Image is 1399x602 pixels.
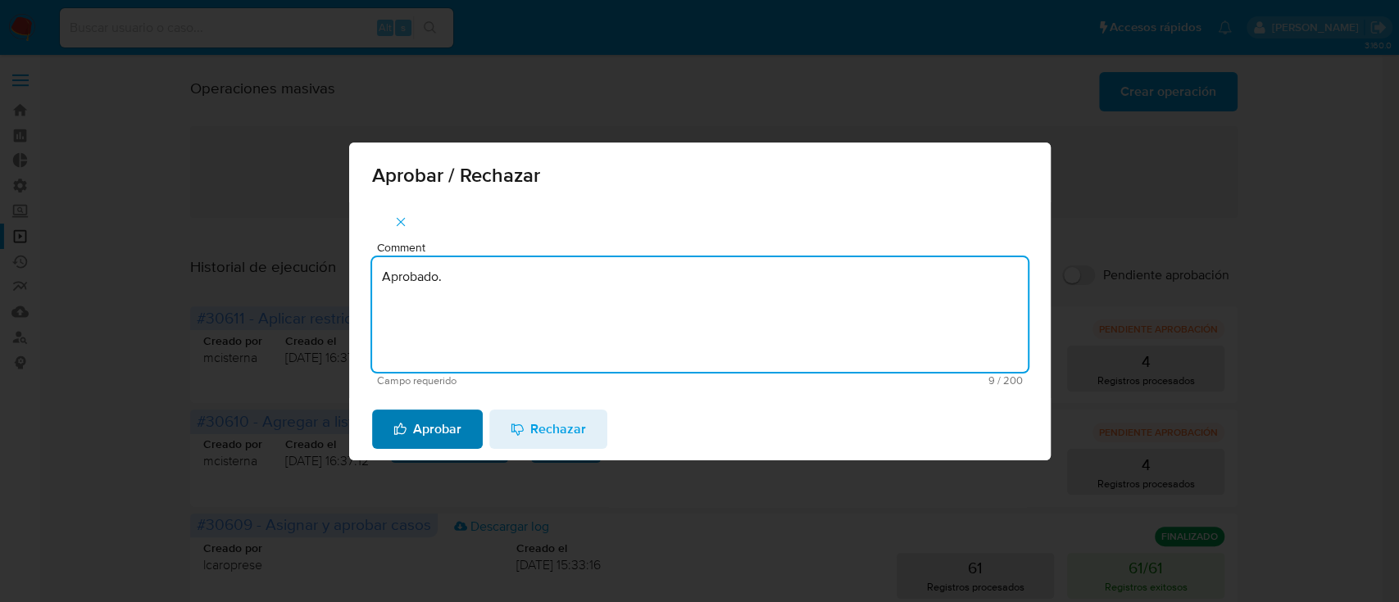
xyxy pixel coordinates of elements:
[372,257,1028,372] textarea: Aprobado.
[393,411,461,447] span: Aprobar
[377,242,1033,254] span: Comment
[489,410,607,449] button: Rechazar
[372,410,483,449] button: Aprobar
[511,411,586,447] span: Rechazar
[700,375,1023,386] span: Máximo 200 caracteres
[372,165,1028,185] span: Aprobar / Rechazar
[377,375,700,387] span: Campo requerido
